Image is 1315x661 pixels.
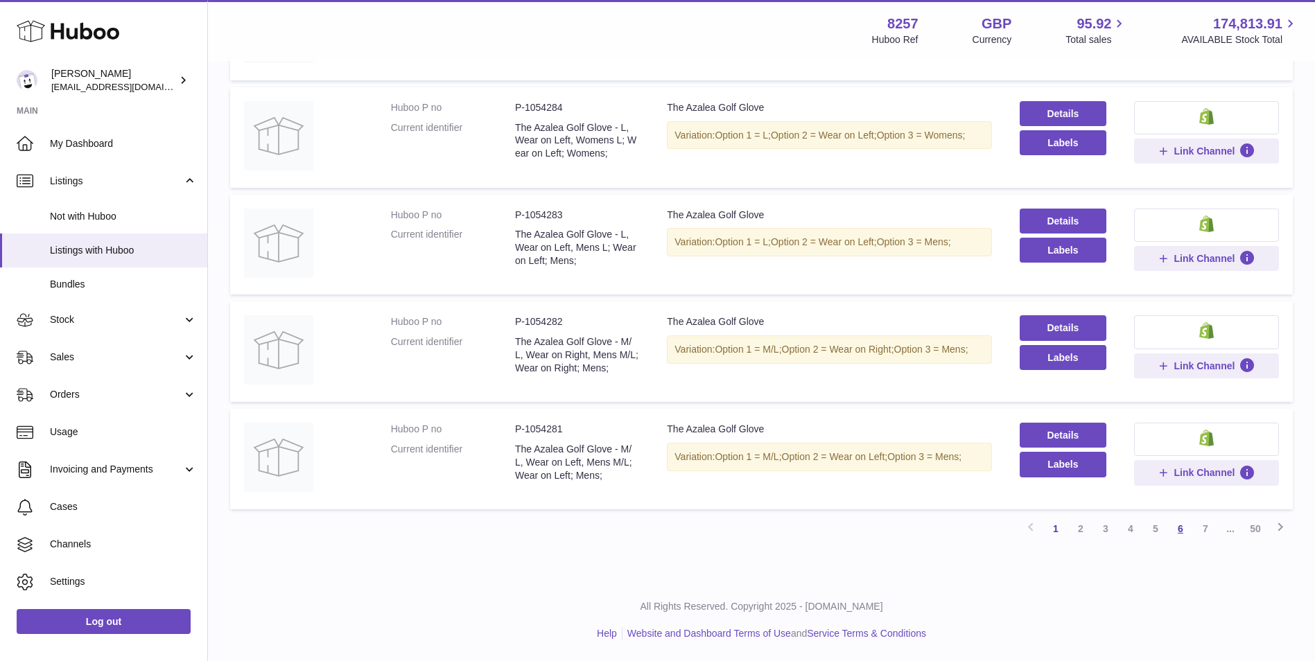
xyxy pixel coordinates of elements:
[667,228,992,256] div: Variation:
[515,443,639,482] dd: The Azalea Golf Glove - M/L, Wear on Left, Mens M/L; Wear on Left; Mens;
[667,443,992,471] div: Variation:
[887,451,961,462] span: Option 3 = Mens;
[1199,108,1214,125] img: shopify-small.png
[1065,33,1127,46] span: Total sales
[715,236,771,247] span: Option 1 = L;
[515,423,639,436] dd: P-1054281
[1193,516,1218,541] a: 7
[50,278,197,291] span: Bundles
[1020,130,1106,155] button: Labels
[50,313,182,326] span: Stock
[391,443,515,482] dt: Current identifier
[1020,209,1106,233] a: Details
[1218,516,1243,541] span: ...
[50,575,197,588] span: Settings
[391,228,515,267] dt: Current identifier
[515,101,639,114] dd: P-1054284
[782,451,888,462] span: Option 2 = Wear on Left;
[1181,15,1298,46] a: 174,813.91 AVAILABLE Stock Total
[51,67,176,94] div: [PERSON_NAME]
[667,315,992,328] div: The Azalea Golf Glove
[667,335,992,364] div: Variation:
[391,209,515,222] dt: Huboo P no
[17,609,191,634] a: Log out
[1143,516,1168,541] a: 5
[1134,139,1279,164] button: Link Channel
[1043,516,1068,541] a: 1
[50,210,197,223] span: Not with Huboo
[1077,15,1111,33] span: 95.92
[50,388,182,401] span: Orders
[51,81,204,92] span: [EMAIL_ADDRESS][DOMAIN_NAME]
[17,70,37,91] img: internalAdmin-8257@internal.huboo.com
[872,33,918,46] div: Huboo Ref
[1020,452,1106,477] button: Labels
[515,121,639,161] dd: The Azalea Golf Glove - L, Wear on Left, Womens L; Wear on Left; Womens;
[1020,315,1106,340] a: Details
[667,209,992,222] div: The Azalea Golf Glove
[244,209,313,278] img: The Azalea Golf Glove
[877,236,951,247] span: Option 3 = Mens;
[887,15,918,33] strong: 8257
[244,315,313,385] img: The Azalea Golf Glove
[50,538,197,551] span: Channels
[1168,516,1193,541] a: 6
[1118,516,1143,541] a: 4
[1174,145,1235,157] span: Link Channel
[771,130,877,141] span: Option 2 = Wear on Left;
[667,423,992,436] div: The Azalea Golf Glove
[50,463,182,476] span: Invoicing and Payments
[667,101,992,114] div: The Azalea Golf Glove
[50,351,182,364] span: Sales
[391,335,515,375] dt: Current identifier
[807,628,926,639] a: Service Terms & Conditions
[973,33,1012,46] div: Currency
[1020,423,1106,448] a: Details
[50,500,197,513] span: Cases
[982,15,1011,33] strong: GBP
[877,130,966,141] span: Option 3 = Womens;
[515,315,639,328] dd: P-1054282
[515,335,639,375] dd: The Azalea Golf Glove - M/L, Wear on Right, Mens M/L; Wear on Right; Mens;
[1213,15,1282,33] span: 174,813.91
[1134,460,1279,485] button: Link Channel
[1134,246,1279,271] button: Link Channel
[1199,215,1214,232] img: shopify-small.png
[1181,33,1298,46] span: AVAILABLE Stock Total
[1199,322,1214,339] img: shopify-small.png
[597,628,617,639] a: Help
[1134,353,1279,378] button: Link Channel
[1174,252,1235,265] span: Link Channel
[391,101,515,114] dt: Huboo P no
[1020,345,1106,370] button: Labels
[244,423,313,492] img: The Azalea Golf Glove
[1020,101,1106,126] a: Details
[391,423,515,436] dt: Huboo P no
[894,344,968,355] span: Option 3 = Mens;
[715,130,771,141] span: Option 1 = L;
[1243,516,1268,541] a: 50
[771,236,877,247] span: Option 2 = Wear on Left;
[622,627,926,640] li: and
[1020,238,1106,263] button: Labels
[715,451,781,462] span: Option 1 = M/L;
[391,121,515,161] dt: Current identifier
[391,315,515,328] dt: Huboo P no
[1174,466,1235,479] span: Link Channel
[1093,516,1118,541] a: 3
[715,344,781,355] span: Option 1 = M/L;
[50,137,197,150] span: My Dashboard
[1065,15,1127,46] a: 95.92 Total sales
[219,600,1304,613] p: All Rights Reserved. Copyright 2025 - [DOMAIN_NAME]
[1068,516,1093,541] a: 2
[1199,430,1214,446] img: shopify-small.png
[667,121,992,150] div: Variation:
[50,244,197,257] span: Listings with Huboo
[244,101,313,170] img: The Azalea Golf Glove
[515,228,639,267] dd: The Azalea Golf Glove - L, Wear on Left, Mens L; Wear on Left; Mens;
[1174,360,1235,372] span: Link Channel
[515,209,639,222] dd: P-1054283
[782,344,894,355] span: Option 2 = Wear on Right;
[50,175,182,188] span: Listings
[50,425,197,439] span: Usage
